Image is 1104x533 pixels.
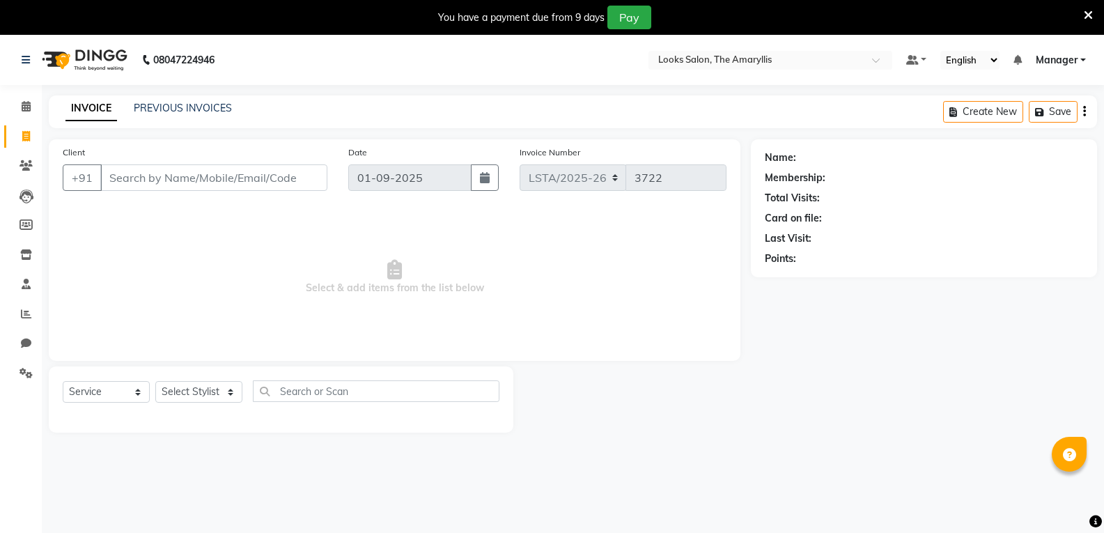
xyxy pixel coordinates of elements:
[348,146,367,159] label: Date
[765,150,796,165] div: Name:
[253,380,499,402] input: Search or Scan
[438,10,605,25] div: You have a payment due from 9 days
[153,40,215,79] b: 08047224946
[765,211,822,226] div: Card on file:
[63,208,726,347] span: Select & add items from the list below
[520,146,580,159] label: Invoice Number
[63,164,102,191] button: +91
[134,102,232,114] a: PREVIOUS INVOICES
[100,164,327,191] input: Search by Name/Mobile/Email/Code
[63,146,85,159] label: Client
[765,252,796,266] div: Points:
[765,171,825,185] div: Membership:
[943,101,1023,123] button: Create New
[607,6,651,29] button: Pay
[1036,53,1078,68] span: Manager
[36,40,131,79] img: logo
[65,96,117,121] a: INVOICE
[765,231,811,246] div: Last Visit:
[1029,101,1078,123] button: Save
[765,191,820,206] div: Total Visits:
